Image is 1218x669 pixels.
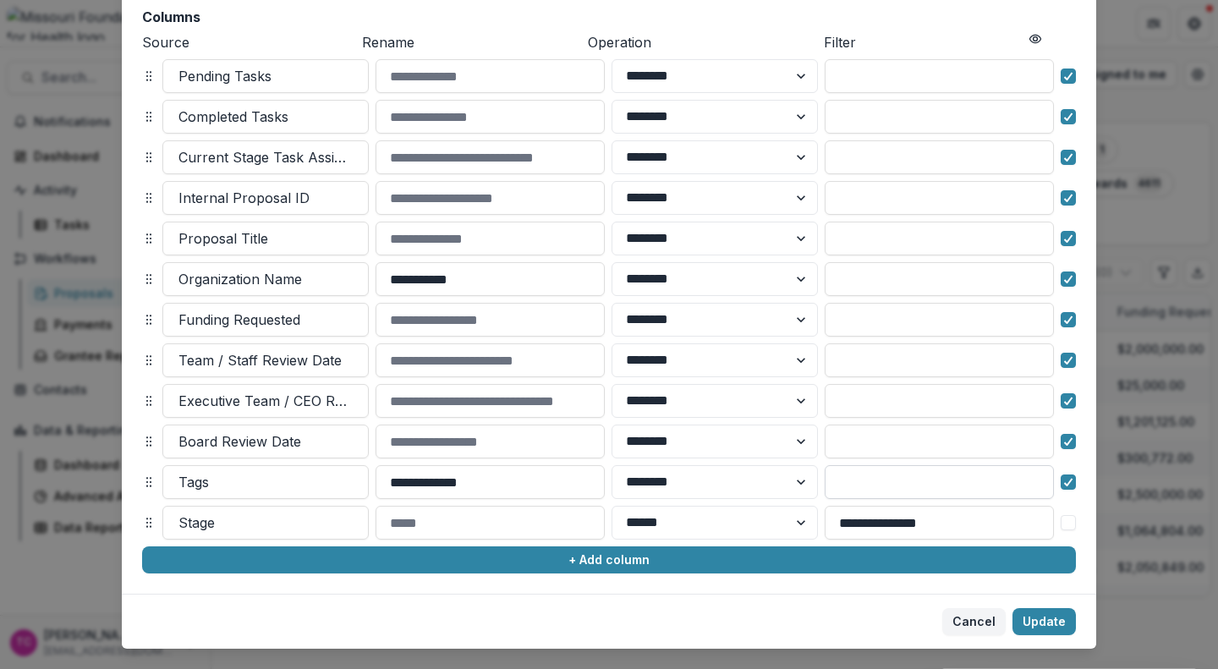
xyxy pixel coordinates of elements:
p: Operation [588,32,817,52]
button: Cancel [942,608,1006,635]
p: Filter [824,32,1022,52]
p: Source [142,32,355,52]
button: Update [1012,608,1076,635]
h2: Columns [142,9,1076,25]
p: Rename [362,32,580,52]
button: + Add column [142,546,1076,573]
